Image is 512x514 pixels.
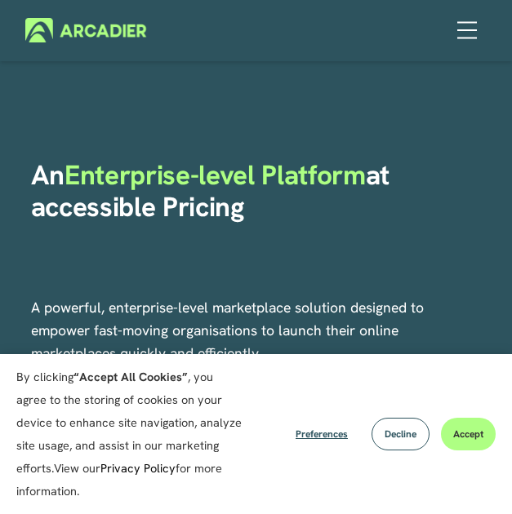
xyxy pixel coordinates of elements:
[385,428,416,441] span: Decline
[16,366,243,503] p: By clicking , you agree to the storing of cookies on your device to enhance site navigation, anal...
[31,159,482,224] h1: An at accessible Pricing
[372,418,430,450] button: Decline
[31,296,482,502] p: A powerful, enterprise-level marketplace solution designed to empower fast-moving organisations t...
[73,370,188,384] strong: “Accept All Cookies”
[283,418,360,450] button: Preferences
[296,428,348,441] span: Preferences
[441,418,496,450] button: Accept
[100,461,176,476] a: Privacy Policy
[453,428,483,441] span: Accept
[25,18,146,42] img: Arcadier
[65,157,366,193] span: Enterprise-level Platform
